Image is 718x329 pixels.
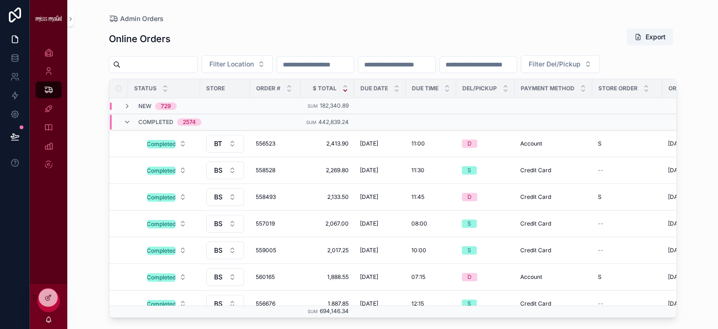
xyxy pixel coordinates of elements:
[668,140,707,147] span: [DATE] 1:18 pm
[467,193,472,201] div: D
[206,134,244,153] a: Select Button
[206,294,244,313] a: Select Button
[30,37,67,185] div: scrollable content
[256,85,280,92] span: Order #
[206,241,244,260] a: Select Button
[306,273,349,281] span: 1,888.55
[411,167,451,174] a: 11:30
[360,85,388,92] span: Due Date
[140,242,194,259] button: Select Button
[320,102,349,109] span: 182,340.89
[256,220,295,227] a: 557019
[139,268,194,286] a: Select Button
[183,118,196,126] div: 2574
[206,85,225,92] span: Store
[147,167,176,175] div: Completed
[598,167,657,174] a: --
[462,273,509,281] a: D
[360,193,378,201] span: [DATE]
[598,193,657,201] a: S
[598,193,602,201] span: S
[360,247,400,254] a: [DATE]
[360,300,400,307] a: [DATE]
[668,167,711,174] span: [DATE] 12:35 pm
[360,247,378,254] span: [DATE]
[598,300,603,307] span: --
[318,118,349,125] span: 442,839.24
[140,269,194,285] button: Select Button
[360,300,378,307] span: [DATE]
[256,300,295,307] span: 556676
[139,135,194,153] a: Select Button
[138,118,173,126] span: Completed
[467,139,472,148] div: D
[206,161,244,179] button: Select Button
[206,215,244,233] button: Select Button
[214,139,222,148] span: BT
[306,167,349,174] span: 2,269.80
[520,140,587,147] a: Account
[462,85,497,92] span: Del/Pickup
[598,140,657,147] a: S
[214,192,223,202] span: BS
[214,272,223,282] span: BS
[306,300,349,307] a: 1,887.85
[411,220,451,227] a: 08:00
[360,193,400,201] a: [DATE]
[411,273,425,281] span: 07:15
[598,85,638,92] span: Store Order
[520,300,587,307] a: Credit Card
[120,14,164,23] span: Admin Orders
[411,220,427,227] span: 08:00
[411,300,424,307] span: 12:15
[256,140,295,147] a: 556523
[147,220,176,228] div: Completed
[462,300,509,308] a: S
[140,162,194,179] button: Select Button
[360,220,378,227] span: [DATE]
[467,166,471,175] div: S
[462,193,509,201] a: D
[147,247,176,255] div: Completed
[520,247,587,254] a: Credit Card
[140,295,194,312] button: Select Button
[520,167,551,174] span: Credit Card
[598,220,657,227] a: --
[139,215,194,233] a: Select Button
[521,55,600,73] button: Select Button
[308,309,318,314] small: Sum
[627,29,673,45] button: Export
[134,85,157,92] span: Status
[411,193,424,201] span: 11:45
[109,14,164,23] a: Admin Orders
[411,167,424,174] span: 11:30
[668,247,710,254] span: [DATE] 11:01 am
[598,220,603,227] span: --
[360,140,400,147] a: [DATE]
[520,167,587,174] a: Credit Card
[313,85,337,92] span: $ Total
[467,246,471,255] div: S
[138,102,151,110] span: New
[256,167,295,174] a: 558528
[520,193,551,201] span: Credit Card
[598,167,603,174] span: --
[520,193,587,201] a: Credit Card
[411,300,451,307] a: 12:15
[147,273,176,282] div: Completed
[520,140,542,147] span: Account
[668,300,710,307] span: [DATE] 12:18 pm
[360,167,378,174] span: [DATE]
[411,247,451,254] a: 10:00
[201,55,273,73] button: Select Button
[306,220,349,227] a: 2,067.00
[256,247,295,254] a: 559005
[140,135,194,152] button: Select Button
[360,140,378,147] span: [DATE]
[109,32,171,45] h1: Online Orders
[140,189,194,205] button: Select Button
[256,193,295,201] span: 558493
